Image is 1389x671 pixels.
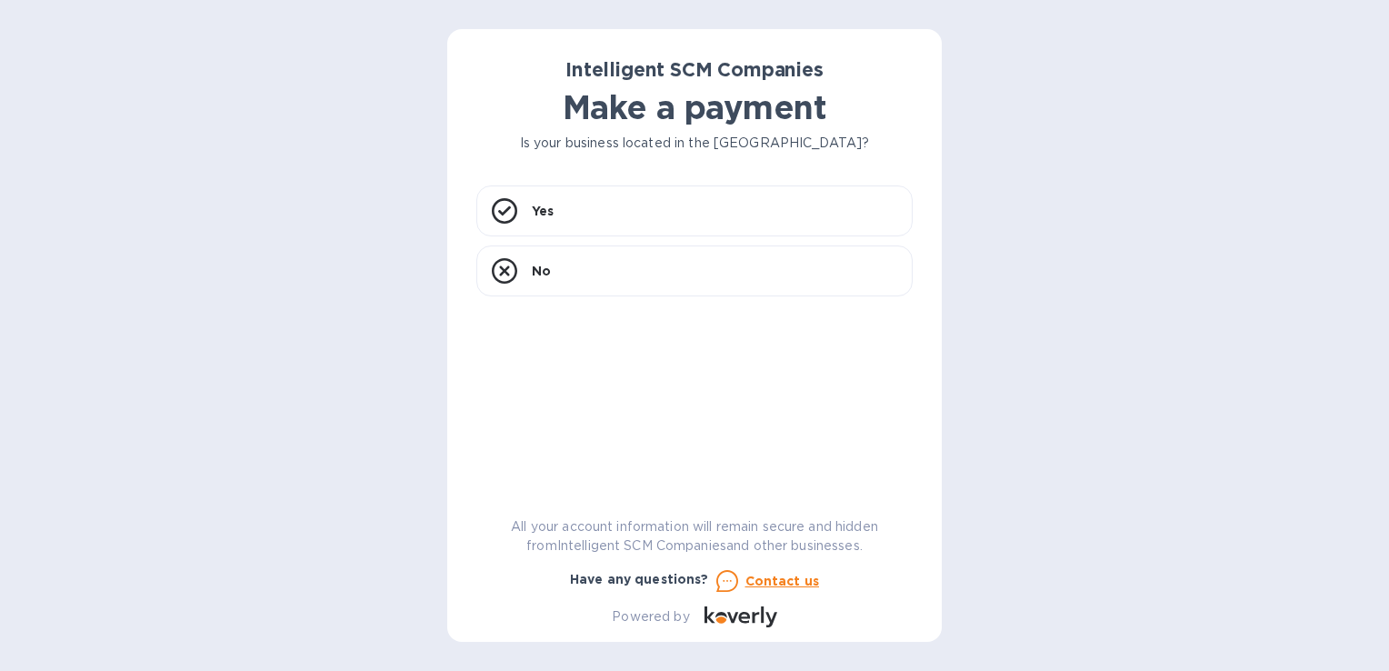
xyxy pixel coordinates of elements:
h1: Make a payment [476,88,913,126]
u: Contact us [745,574,820,588]
b: Intelligent SCM Companies [565,58,824,81]
b: Have any questions? [570,572,709,586]
p: All your account information will remain secure and hidden from Intelligent SCM Companies and oth... [476,517,913,556]
p: Powered by [612,607,689,626]
p: Yes [532,202,554,220]
p: No [532,262,551,280]
p: Is your business located in the [GEOGRAPHIC_DATA]? [476,134,913,153]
